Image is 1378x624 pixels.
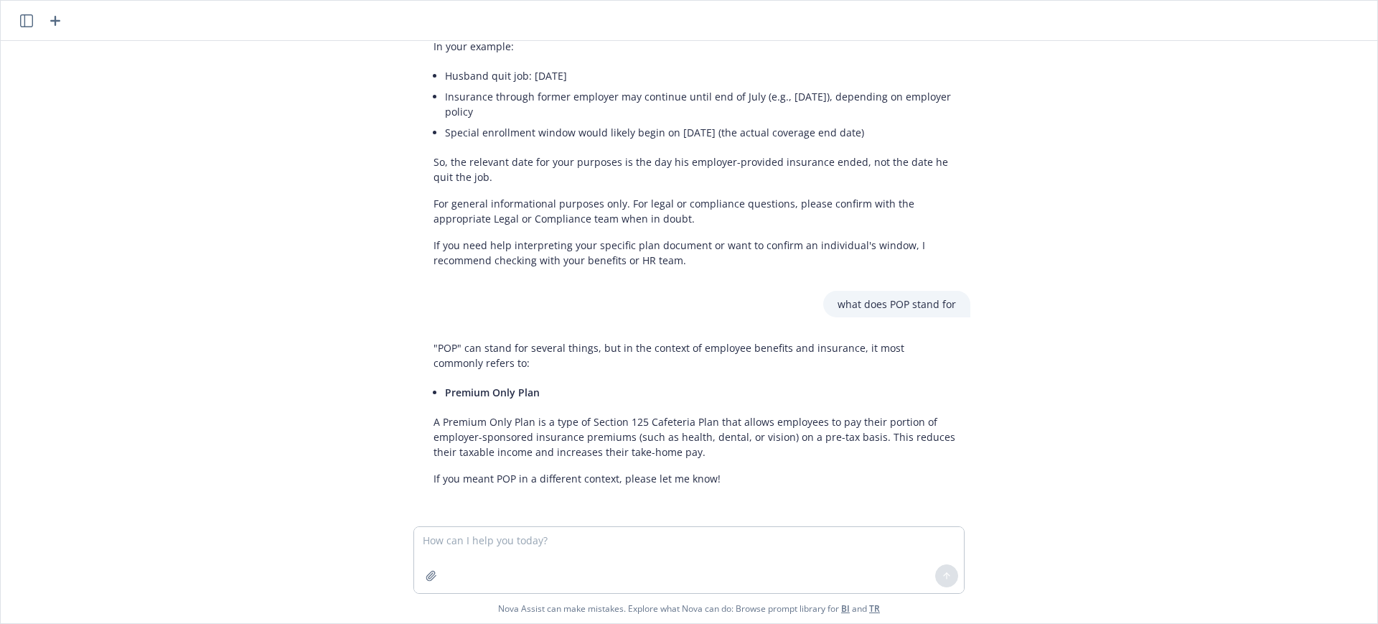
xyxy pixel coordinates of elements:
li: Special enrollment window would likely begin on [DATE] (the actual coverage end date) [445,122,956,143]
span: Premium Only Plan [445,386,540,399]
p: For general informational purposes only. For legal or compliance questions, please confirm with t... [433,196,956,226]
li: Husband quit job: [DATE] [445,65,956,86]
p: If you need help interpreting your specific plan document or want to confirm an individual's wind... [433,238,956,268]
p: what does POP stand for [838,297,956,312]
a: TR [869,602,880,615]
p: So, the relevant date for your purposes is the day his employer-provided insurance ended, not the... [433,154,956,185]
p: A Premium Only Plan is a type of Section 125 Cafeteria Plan that allows employees to pay their po... [433,414,956,460]
span: Nova Assist can make mistakes. Explore what Nova can do: Browse prompt library for and [498,594,880,623]
p: "POP" can stand for several things, but in the context of employee benefits and insurance, it mos... [433,340,956,371]
li: Insurance through former employer may continue until end of July (e.g., [DATE]), depending on emp... [445,86,956,122]
a: BI [841,602,850,615]
p: In your example: [433,39,956,54]
p: If you meant POP in a different context, please let me know! [433,471,956,486]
